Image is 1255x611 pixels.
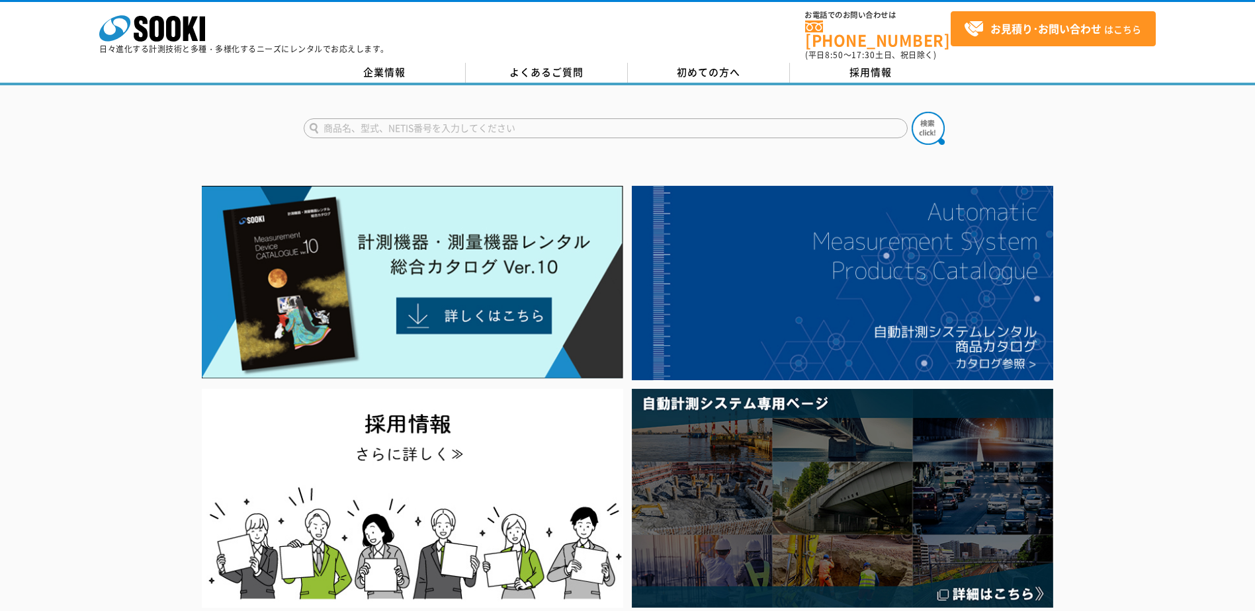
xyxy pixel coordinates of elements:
[805,11,951,19] span: お電話でのお問い合わせは
[632,389,1053,608] img: 自動計測システム専用ページ
[677,65,740,79] span: 初めての方へ
[951,11,1156,46] a: お見積り･お問い合わせはこちら
[632,186,1053,380] img: 自動計測システムカタログ
[628,63,790,83] a: 初めての方へ
[805,49,936,61] span: (平日 ～ 土日、祝日除く)
[202,186,623,379] img: Catalog Ver10
[912,112,945,145] img: btn_search.png
[466,63,628,83] a: よくあるご質問
[99,45,389,53] p: 日々進化する計測技術と多種・多様化するニーズにレンタルでお応えします。
[990,20,1102,36] strong: お見積り･お問い合わせ
[825,49,844,61] span: 8:50
[964,19,1141,39] span: はこちら
[304,63,466,83] a: 企業情報
[202,389,623,608] img: SOOKI recruit
[851,49,875,61] span: 17:30
[790,63,952,83] a: 採用情報
[304,118,908,138] input: 商品名、型式、NETIS番号を入力してください
[805,20,951,48] a: [PHONE_NUMBER]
